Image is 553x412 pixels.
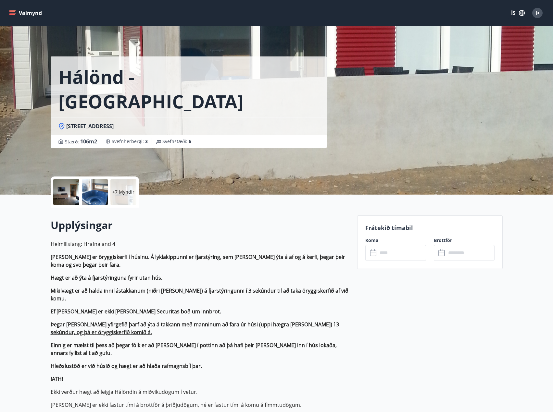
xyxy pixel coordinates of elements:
p: [PERSON_NAME] er ekki fastur tími á brottför á þriðjudögum, né er fastur tími á komu á fimmtudögum. [51,401,349,409]
label: Koma [365,237,426,244]
span: Þ [536,9,539,17]
strong: [PERSON_NAME] er öryggiskerfi í húsinu. Á lyklakippunni er fjarstýring, sem [PERSON_NAME] ýta á a... [51,253,345,268]
span: Stærð : [65,138,97,145]
p: Ekki verður hægt að leigja Hálöndin á miðvikudögum í vetur. [51,388,349,396]
button: menu [8,7,44,19]
h2: Upplýsingar [51,218,349,232]
strong: Einnig er mælst til þess að þegar fólk er að [PERSON_NAME] í pottinn að þá hafi þeir [PERSON_NAME... [51,342,337,357]
span: 106 m2 [80,138,97,145]
label: Brottför [434,237,495,244]
ins: Þegar [PERSON_NAME] yfirgefið þarf að ýta á takkann með manninum að fara úr húsi (uppi hægra [PER... [51,321,339,336]
span: 6 [189,138,191,144]
strong: !ATH! [51,375,63,382]
p: +7 Myndir [112,189,134,195]
p: Heimilisfang: Hrafnaland 4 [51,240,349,248]
strong: Hægt er að ýta á fjarstýringuna fyrir utan hús. [51,274,162,281]
span: 3 [145,138,148,144]
p: Frátekið tímabil [365,224,495,232]
strong: Hleðslustöð er við húsið og hægt er að hlaða rafmagnsbíl þar. [51,362,202,370]
button: ÍS [508,7,528,19]
ins: Mikilvægt er að halda inni lástakkanum (niðri [PERSON_NAME]) á fjarstýringunni í 3 sekúndur til a... [51,287,348,302]
span: Svefnstæði : [162,138,191,145]
button: Þ [530,5,545,21]
h1: Hálönd - [GEOGRAPHIC_DATA] [58,64,319,114]
span: Svefnherbergi : [112,138,148,145]
strong: Ef [PERSON_NAME] er ekki [PERSON_NAME] Securitas boð um innbrot. [51,308,221,315]
span: [STREET_ADDRESS] [66,123,114,130]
